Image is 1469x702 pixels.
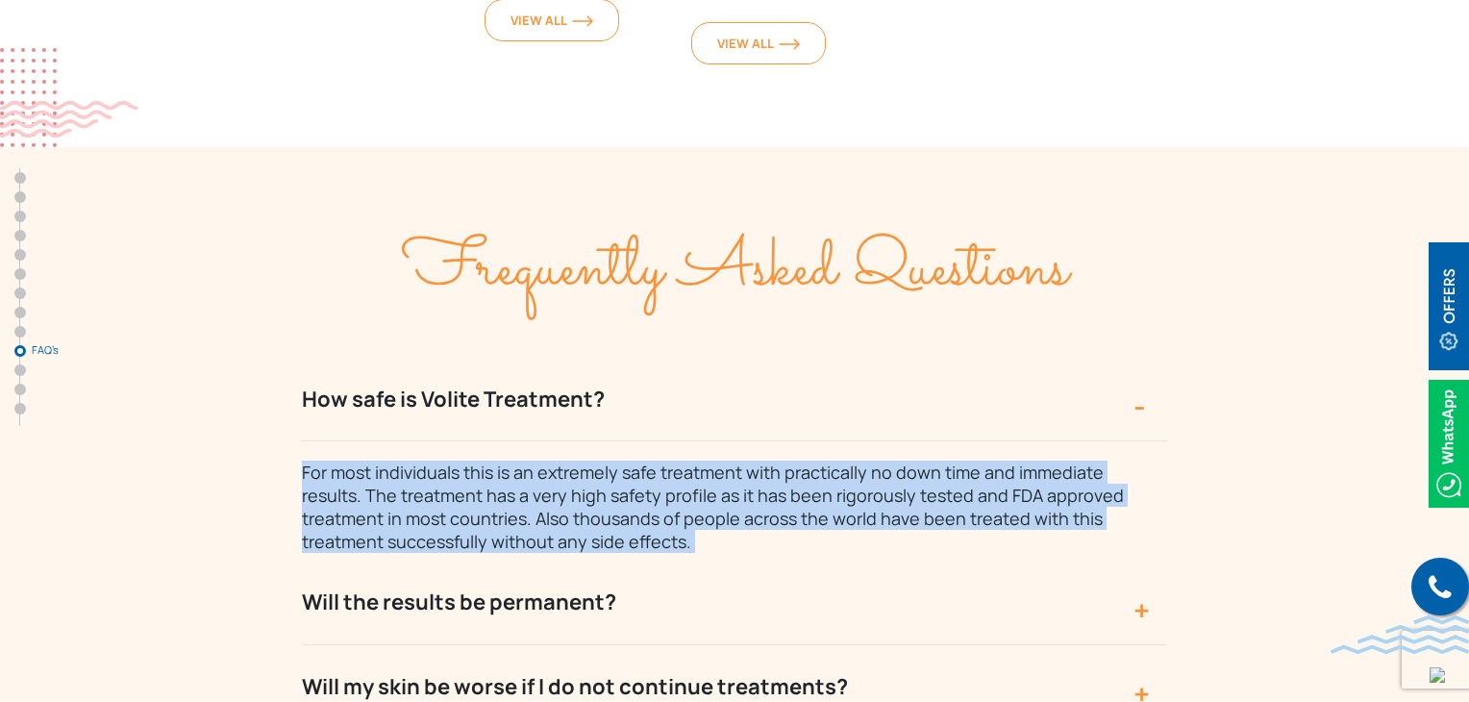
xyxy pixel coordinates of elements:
[302,461,1124,553] span: For most individuals this is an extremely safe treatment with practically no down time and immedi...
[14,345,26,357] a: FAQ’s
[779,38,800,50] img: orange-arrow
[1429,432,1469,453] a: Whatsappicon
[1429,242,1469,370] img: offerBt
[402,219,1068,320] span: Frequently Asked Questions
[1430,667,1445,683] img: up-blue-arrow.svg
[302,358,1167,441] button: How safe is Volite Treatment?
[302,561,1167,644] button: Will the results be permanent?
[510,12,593,29] span: View All
[1429,380,1469,508] img: Whatsappicon
[572,15,593,27] img: orange-arrow
[717,35,800,52] span: View All
[691,22,826,64] a: View Allorange-arrow
[1331,615,1469,654] img: bluewave
[32,344,128,356] span: FAQ’s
